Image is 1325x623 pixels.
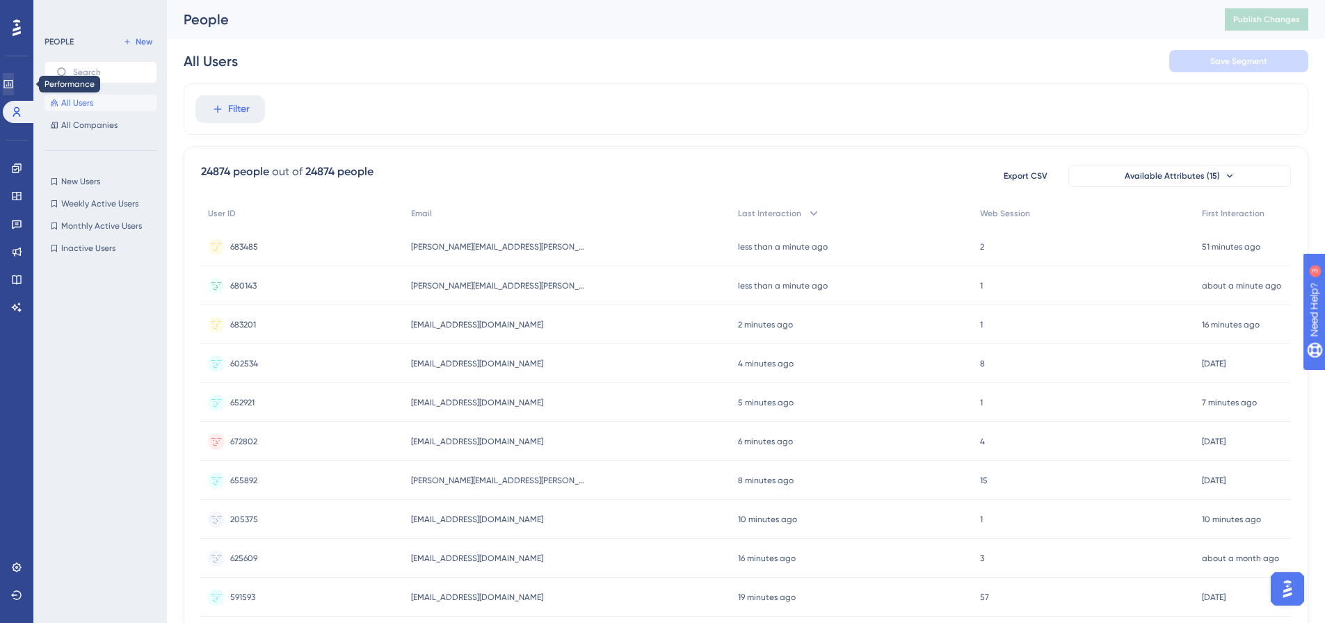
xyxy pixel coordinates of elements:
[411,358,543,369] span: [EMAIL_ADDRESS][DOMAIN_NAME]
[136,36,152,47] span: New
[411,553,543,564] span: [EMAIL_ADDRESS][DOMAIN_NAME]
[1202,592,1226,602] time: [DATE]
[980,553,984,564] span: 3
[980,475,988,486] span: 15
[230,553,257,564] span: 625609
[1202,359,1226,369] time: [DATE]
[980,592,989,603] span: 57
[1202,320,1260,330] time: 16 minutes ago
[738,398,794,407] time: 5 minutes ago
[411,280,585,291] span: [PERSON_NAME][EMAIL_ADDRESS][PERSON_NAME][DOMAIN_NAME]
[230,436,257,447] span: 672802
[61,220,142,232] span: Monthly Active Users
[1202,208,1264,219] span: First Interaction
[1202,476,1226,485] time: [DATE]
[738,515,797,524] time: 10 minutes ago
[201,163,269,180] div: 24874 people
[411,475,585,486] span: [PERSON_NAME][EMAIL_ADDRESS][PERSON_NAME][DOMAIN_NAME]
[738,281,828,291] time: less than a minute ago
[980,514,983,525] span: 1
[1004,170,1047,181] span: Export CSV
[45,117,157,133] button: All Companies
[1125,170,1220,181] span: Available Attributes (15)
[45,95,157,111] button: All Users
[411,319,543,330] span: [EMAIL_ADDRESS][DOMAIN_NAME]
[411,592,543,603] span: [EMAIL_ADDRESS][DOMAIN_NAME]
[272,163,303,180] div: out of
[61,198,138,209] span: Weekly Active Users
[980,241,984,252] span: 2
[230,358,258,369] span: 602534
[980,319,983,330] span: 1
[208,208,236,219] span: User ID
[980,358,985,369] span: 8
[1202,398,1257,407] time: 7 minutes ago
[1210,56,1267,67] span: Save Segment
[230,319,256,330] span: 683201
[1202,242,1260,252] time: 51 minutes ago
[738,592,796,602] time: 19 minutes ago
[738,437,793,446] time: 6 minutes ago
[1202,515,1261,524] time: 10 minutes ago
[738,476,794,485] time: 8 minutes ago
[61,176,100,187] span: New Users
[980,208,1030,219] span: Web Session
[1233,14,1300,25] span: Publish Changes
[411,514,543,525] span: [EMAIL_ADDRESS][DOMAIN_NAME]
[118,33,157,50] button: New
[738,242,828,252] time: less than a minute ago
[184,51,238,71] div: All Users
[980,436,985,447] span: 4
[1202,281,1281,291] time: about a minute ago
[990,165,1060,187] button: Export CSV
[45,218,157,234] button: Monthly Active Users
[1169,50,1308,72] button: Save Segment
[33,3,87,20] span: Need Help?
[228,101,250,118] span: Filter
[738,553,796,563] time: 16 minutes ago
[61,243,115,254] span: Inactive Users
[45,240,157,257] button: Inactive Users
[1225,8,1308,31] button: Publish Changes
[61,97,93,108] span: All Users
[738,208,801,219] span: Last Interaction
[1267,568,1308,610] iframe: UserGuiding AI Assistant Launcher
[738,359,794,369] time: 4 minutes ago
[230,241,258,252] span: 683485
[195,95,265,123] button: Filter
[411,208,432,219] span: Email
[411,397,543,408] span: [EMAIL_ADDRESS][DOMAIN_NAME]
[230,280,257,291] span: 680143
[45,36,74,47] div: PEOPLE
[184,10,1190,29] div: People
[45,195,157,212] button: Weekly Active Users
[980,397,983,408] span: 1
[45,173,157,190] button: New Users
[1068,165,1291,187] button: Available Attributes (15)
[411,436,543,447] span: [EMAIL_ADDRESS][DOMAIN_NAME]
[980,280,983,291] span: 1
[230,475,257,486] span: 655892
[73,67,145,77] input: Search
[230,592,255,603] span: 591593
[738,320,793,330] time: 2 minutes ago
[61,120,118,131] span: All Companies
[230,397,255,408] span: 652921
[230,514,258,525] span: 205375
[97,7,101,18] div: 3
[305,163,374,180] div: 24874 people
[1202,437,1226,446] time: [DATE]
[411,241,585,252] span: [PERSON_NAME][EMAIL_ADDRESS][PERSON_NAME][DOMAIN_NAME]
[1202,553,1279,563] time: about a month ago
